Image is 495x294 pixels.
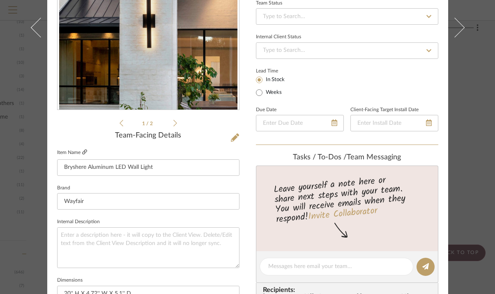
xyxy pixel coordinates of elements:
div: Team-Facing Details [57,131,239,140]
span: / [146,121,150,126]
input: Enter Due Date [256,115,344,131]
span: 2 [150,121,154,126]
label: Item Name [57,149,87,156]
label: Dimensions [57,278,83,282]
input: Type to Search… [256,8,438,25]
input: Enter Item Name [57,159,239,176]
a: Invite Collaborator [307,204,378,224]
label: In Stock [264,76,285,84]
label: Brand [57,186,70,190]
input: Enter Brand [57,193,239,210]
mat-radio-group: Select item type [256,75,298,98]
label: Internal Description [57,220,100,224]
div: Leave yourself a note here or share next steps with your team. You will receive emails when they ... [255,171,439,226]
div: team Messaging [256,153,438,162]
input: Enter Install Date [350,115,438,131]
div: Internal Client Status [256,35,301,39]
div: Team Status [256,1,282,5]
label: Weeks [264,89,282,96]
span: Tasks / To-Dos / [293,154,347,161]
label: Client-Facing Target Install Date [350,108,419,112]
label: Due Date [256,108,276,112]
span: Recipients: [263,286,435,294]
input: Type to Search… [256,42,438,59]
span: 1 [142,121,146,126]
label: Lead Time [256,67,298,75]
